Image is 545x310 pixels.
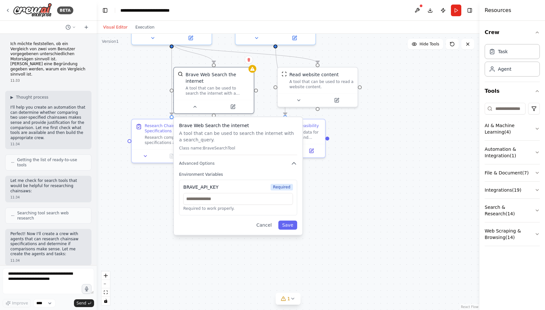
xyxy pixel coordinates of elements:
div: Based on the research data for {chainsaw_model_1} and {chainsaw_model_2}, analyze whether a meani... [258,130,321,140]
label: Environment Variables [179,172,297,177]
button: Visual Editor [99,23,131,31]
button: Click to speak your automation idea [82,284,91,294]
div: 11:34 [10,195,86,200]
button: Execution [131,23,158,31]
button: Advanced Options [179,160,297,167]
p: Required to work properly. [183,206,293,211]
h4: Resources [485,6,511,14]
button: Automation & Integration(1) [485,141,540,164]
a: React Flow attribution [461,305,478,309]
button: toggle interactivity [102,297,110,305]
g: Edge from 1fa6ed8c-7bb0-48d9-941c-913acdc62b0d to abee87af-efb2-4f78-9811-10f03e64dd22 [272,42,288,115]
div: Version 1 [102,39,119,44]
button: 1 [276,293,301,305]
button: zoom in [102,271,110,280]
div: 11:34 [10,142,86,147]
button: ▶Thought process [10,95,48,100]
span: Required [271,184,293,190]
button: Hide right sidebar [465,6,474,15]
div: BRAVE_API_KEY [183,184,219,190]
button: Hide left sidebar [101,6,110,15]
g: Edge from 89f7fb40-6a86-47c2-9646-078bd3f2fc94 to 505852f2-7f6b-4f0a-897b-46b024c26e36 [168,42,321,63]
div: A tool that can be used to search the internet with a search_query. [186,86,250,96]
button: AI & Machine Learning(4) [485,117,540,140]
span: Getting the list of ready-to-use tools [17,157,86,168]
div: Read website content [289,71,339,78]
button: Open in side panel [172,34,209,42]
p: Perfect! Now I'll create a crew with agents that can research chainsaw specifications and determi... [10,232,86,257]
p: Let me check for search tools that would be helpful for researching chainsaws: [10,178,86,194]
div: Analyze Comparison FeasibilityBased on the research data for {chainsaw_model_1} and {chainsaw_mod... [245,119,326,158]
p: I'll help you create an automation that can determine whether comparing two user-specified chains... [10,105,86,140]
div: Task [498,48,508,55]
button: Crew [485,23,540,42]
button: Open in side panel [214,103,251,111]
button: Delete node [245,55,253,64]
div: BETA [57,6,73,14]
button: Cancel [252,221,275,230]
button: fit view [102,288,110,297]
div: Agent [498,66,511,72]
img: Logo [13,3,52,18]
div: Research Chainsaw SpecificationsResearch comprehensive specifications and details for both {chain... [131,119,212,163]
button: Improve [3,299,31,307]
p: Class name: BraveSearchTool [179,146,297,151]
button: Save [278,221,297,230]
span: Advanced Options [179,161,214,166]
button: Switch to previous chat [63,23,79,31]
span: 1 [287,295,290,302]
div: Analyze Comparison Feasibility [258,123,319,128]
span: Searching tool search web research [17,210,86,221]
g: Edge from 89f7fb40-6a86-47c2-9646-078bd3f2fc94 to 3010741a-c1bb-4fd1-b987-46b26a1f9bb0 [168,42,175,115]
button: No output available [158,152,186,160]
g: Edge from 89f7fb40-6a86-47c2-9646-078bd3f2fc94 to 3246079e-ff1e-483e-9db6-5524a0d68daa [168,42,217,63]
button: Start a new chat [81,23,91,31]
button: Integrations(19) [485,182,540,198]
button: Open in side panel [300,147,322,155]
div: React Flow controls [102,271,110,305]
div: Research Chainsaw Specifications [145,123,208,134]
button: Open in side panel [318,96,355,104]
button: Search & Research(14) [485,199,540,222]
button: Hide Tools [408,39,443,49]
p: Ich möchte feststellen, ob ein Vergleich von zwei vom Benutzer vorgegebenen unterschiedlichen Mot... [10,42,86,77]
button: zoom out [102,280,110,288]
span: Send [77,301,86,306]
button: Send [74,299,94,307]
span: Thought process [16,95,48,100]
div: Research comprehensive specifications and details for both {chainsaw_model_1} and {chainsaw_model... [145,135,208,145]
button: Tools [485,82,540,100]
button: File & Document(7) [485,164,540,181]
img: ScrapeWebsiteTool [282,71,287,77]
button: Open in side panel [276,34,313,42]
div: A tool that can be used to read a website content. [289,79,354,89]
nav: breadcrumb [120,7,170,14]
span: Improve [12,301,28,306]
div: Brave Web Search the internet [186,71,250,84]
p: A tool that can be used to search the internet with a search_query. [179,130,297,143]
img: BraveSearchTool [178,71,183,77]
h3: Brave Web Search the internet [179,122,297,129]
div: BraveSearchToolBrave Web Search the internetA tool that can be used to search the internet with a... [173,67,254,114]
div: Crew [485,42,540,82]
div: 11:33 [10,78,86,83]
div: 11:34 [10,258,86,263]
div: Tools [485,100,540,251]
div: ScrapeWebsiteToolRead website contentA tool that can be used to read a website content. [277,67,358,107]
span: Hide Tools [419,42,439,47]
span: ▶ [10,95,13,100]
button: Web Scraping & Browsing(14) [485,222,540,246]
